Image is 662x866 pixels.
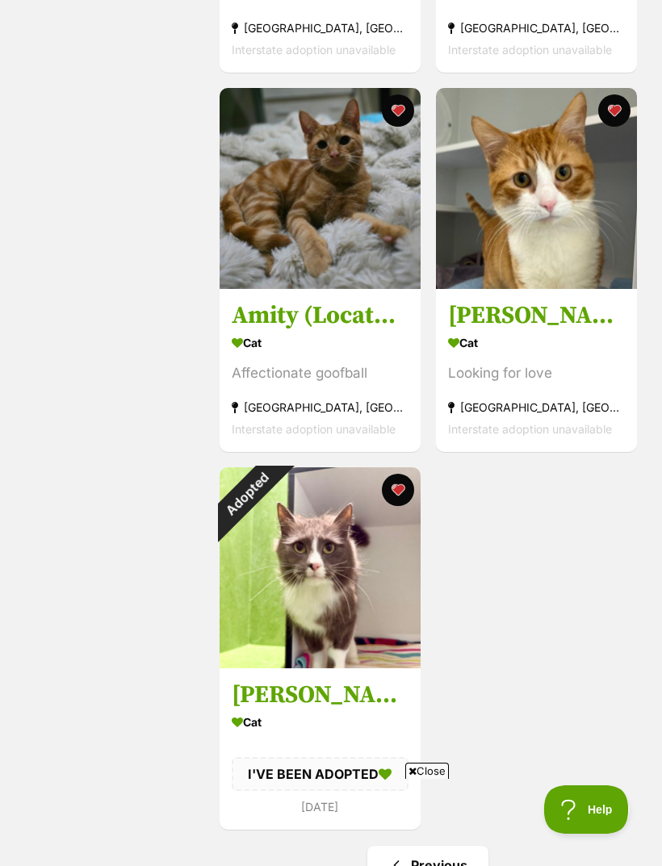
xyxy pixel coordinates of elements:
[232,396,409,418] div: [GEOGRAPHIC_DATA], [GEOGRAPHIC_DATA]
[220,288,421,452] a: Amity (Located in [GEOGRAPHIC_DATA]) Cat Affectionate goofball [GEOGRAPHIC_DATA], [GEOGRAPHIC_DAT...
[220,655,421,671] a: Adopted
[448,362,625,384] div: Looking for love
[220,88,421,289] img: Amity (Located in Wantirna South)
[37,785,625,858] iframe: Advertisement
[544,785,630,834] iframe: Help Scout Beacon - Open
[232,757,409,791] div: I'VE BEEN ADOPTED
[232,422,396,436] span: Interstate adoption unavailable
[436,288,637,452] a: [PERSON_NAME] Cat Looking for love [GEOGRAPHIC_DATA], [GEOGRAPHIC_DATA] Interstate adoption unava...
[448,43,612,56] span: Interstate adoption unavailable
[232,43,396,56] span: Interstate adoption unavailable
[232,300,409,331] h3: Amity (Located in [GEOGRAPHIC_DATA])
[597,94,630,127] button: favourite
[220,667,421,830] a: [PERSON_NAME] Cat I'VE BEEN ADOPTED [DATE] favourite
[448,396,625,418] div: [GEOGRAPHIC_DATA], [GEOGRAPHIC_DATA]
[232,362,409,384] div: Affectionate goofball
[436,88,637,289] img: Elton John
[199,446,295,542] div: Adopted
[232,331,409,354] div: Cat
[448,17,625,39] div: [GEOGRAPHIC_DATA], [GEOGRAPHIC_DATA]
[448,422,612,436] span: Interstate adoption unavailable
[232,710,409,734] div: Cat
[232,17,409,39] div: [GEOGRAPHIC_DATA], [GEOGRAPHIC_DATA]
[382,474,414,506] button: favourite
[382,94,414,127] button: favourite
[448,331,625,354] div: Cat
[448,300,625,331] h3: [PERSON_NAME]
[405,763,449,779] span: Close
[220,467,421,668] img: Luna
[232,680,409,710] h3: [PERSON_NAME]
